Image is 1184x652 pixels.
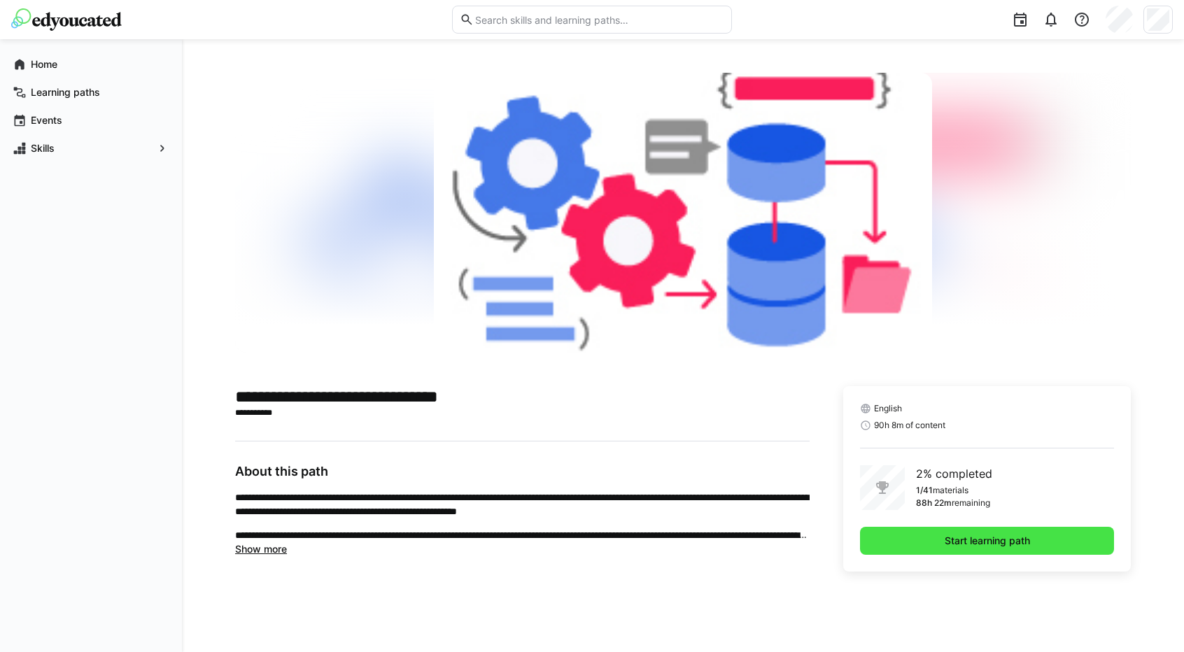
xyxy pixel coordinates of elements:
p: 1/41 [916,485,933,496]
p: remaining [952,497,990,509]
h3: About this path [235,464,810,479]
p: materials [933,485,968,496]
button: Start learning path [860,527,1114,555]
p: 2% completed [916,465,992,482]
input: Search skills and learning paths… [474,13,724,26]
span: 90h 8m of content [874,420,945,431]
span: English [874,403,902,414]
p: 88h 22m [916,497,952,509]
span: Start learning path [943,534,1032,548]
span: Show more [235,543,287,555]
